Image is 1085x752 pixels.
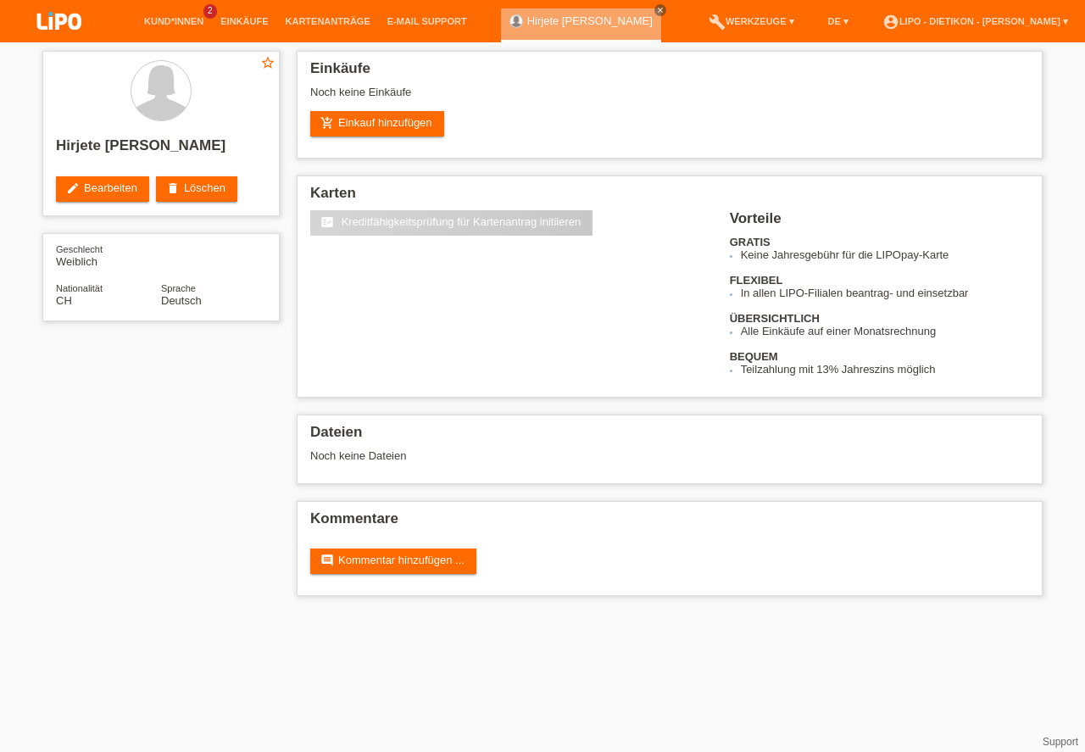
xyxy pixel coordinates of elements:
[310,185,1029,210] h2: Karten
[320,215,334,229] i: fact_check
[203,4,217,19] span: 2
[320,116,334,130] i: add_shopping_cart
[700,16,803,26] a: buildWerkzeuge ▾
[882,14,899,31] i: account_circle
[310,60,1029,86] h2: Einkäufe
[741,325,1029,337] li: Alle Einkäufe auf einer Monatsrechnung
[161,294,202,307] span: Deutsch
[310,210,593,236] a: fact_check Kreditfähigkeitsprüfung für Kartenantrag initiieren
[730,236,771,248] b: GRATIS
[56,283,103,293] span: Nationalität
[730,274,783,287] b: FLEXIBEL
[277,16,379,26] a: Kartenanträge
[260,55,275,70] i: star_border
[310,449,828,462] div: Noch keine Dateien
[741,287,1029,299] li: In allen LIPO-Filialen beantrag- und einsetzbar
[730,210,1029,236] h2: Vorteile
[56,137,266,163] h2: Hirjete [PERSON_NAME]
[1043,736,1078,748] a: Support
[709,14,726,31] i: build
[342,215,581,228] span: Kreditfähigkeitsprüfung für Kartenantrag initiieren
[741,363,1029,376] li: Teilzahlung mit 13% Jahreszins möglich
[310,424,1029,449] h2: Dateien
[136,16,212,26] a: Kund*innen
[56,242,161,268] div: Weiblich
[310,510,1029,536] h2: Kommentare
[527,14,653,27] a: Hirjete [PERSON_NAME]
[212,16,276,26] a: Einkäufe
[56,294,72,307] span: Schweiz
[379,16,476,26] a: E-Mail Support
[320,554,334,567] i: comment
[56,244,103,254] span: Geschlecht
[310,549,476,574] a: commentKommentar hinzufügen ...
[156,176,237,202] a: deleteLöschen
[310,111,444,136] a: add_shopping_cartEinkauf hinzufügen
[656,6,665,14] i: close
[654,4,666,16] a: close
[874,16,1077,26] a: account_circleLIPO - Dietikon - [PERSON_NAME] ▾
[730,312,820,325] b: ÜBERSICHTLICH
[820,16,857,26] a: DE ▾
[17,35,102,47] a: LIPO pay
[741,248,1029,261] li: Keine Jahresgebühr für die LIPOpay-Karte
[56,176,149,202] a: editBearbeiten
[310,86,1029,111] div: Noch keine Einkäufe
[260,55,275,73] a: star_border
[66,181,80,195] i: edit
[166,181,180,195] i: delete
[730,350,778,363] b: BEQUEM
[161,283,196,293] span: Sprache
